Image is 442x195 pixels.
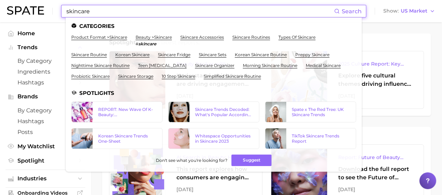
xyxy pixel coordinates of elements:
[71,63,130,68] a: nighttime skincare routine
[6,66,85,77] a: Ingredients
[136,41,138,46] span: #
[162,74,195,79] a: 10 step skincare
[118,74,153,79] a: skincare storage
[71,52,107,57] a: skincare routine
[17,157,73,164] span: Spotlight
[138,41,156,46] em: skincare
[6,42,85,53] button: Trends
[17,118,73,125] span: Hashtags
[204,74,261,79] a: simplified skincare routine
[17,93,73,100] span: Brands
[243,63,297,68] a: morning skincare routine
[98,107,157,117] div: REPORT: New Wave Of K-Beauty: [GEOGRAPHIC_DATA]’s Trending Innovations In Skincare & Color Cosmetics
[17,107,73,114] span: by Category
[383,9,399,13] span: Show
[338,165,413,182] div: Download the full report to see the Future of Beauty trends we unpacked during the webinar.
[6,127,85,137] a: Posts
[195,133,253,144] div: Whitespace Opportunities in Skincare 2023
[6,173,85,184] button: Industries
[6,91,85,102] button: Brands
[176,185,251,194] div: [DATE]
[7,6,44,15] img: SPATE
[71,35,127,40] a: product format >skincare
[6,28,85,39] a: Home
[231,155,271,166] button: Suggest
[168,128,259,149] a: Whitespace Opportunities in Skincare 2023
[338,92,413,100] div: [DATE]
[342,8,362,15] span: Search
[295,52,329,57] a: preppy skincare
[155,158,227,163] span: Don't see what you're looking for?
[306,63,341,68] a: medical skincare
[17,68,73,75] span: Ingredients
[232,35,270,40] a: skincare routines
[71,90,356,96] li: Spotlights
[138,63,187,68] a: teen [MEDICAL_DATA]
[292,107,350,117] div: Spate x The Red Tree: UK Skincare Trends
[176,165,251,182] div: This report explores how consumers are engaging with AI-powered search tools — and what it means ...
[338,185,413,194] div: [DATE]
[17,79,73,86] span: Hashtags
[265,128,356,149] a: TikTok Skincare Trends Report
[195,107,253,117] div: Skincare Trends Decoded: What's Popular According to Google Search & TikTok
[168,102,259,122] a: Skincare Trends Decoded: What's Popular According to Google Search & TikTok
[401,9,427,13] span: US Market
[136,35,172,40] a: beauty >skincare
[338,153,413,162] div: Report: Future of Beauty Webinar
[338,60,413,68] div: 2025 Culture Report: Key Themes That Are Shaping Consumer Demand
[17,30,73,37] span: Home
[338,72,413,88] div: Explore five cultural themes driving influence across beauty, food, and pop culture.
[292,133,350,144] div: TikTok Skincare Trends Report
[6,105,85,116] a: by Category
[6,141,85,152] a: My Watchlist
[199,52,226,57] a: skincare sets
[71,102,162,122] a: REPORT: New Wave Of K-Beauty: [GEOGRAPHIC_DATA]’s Trending Innovations In Skincare & Color Cosmetics
[71,23,356,29] li: Categories
[17,143,73,150] span: My Watchlist
[265,102,356,122] a: Spate x The Red Tree: UK Skincare Trends
[17,58,73,64] span: by Category
[17,44,73,51] span: Trends
[6,77,85,88] a: Hashtags
[278,35,316,40] a: types of skincare
[98,133,157,144] div: Korean Skincare Trends One-Sheet
[235,52,287,57] a: korean skincare routine
[17,129,73,135] span: Posts
[71,74,110,79] a: probiotic skincare
[71,128,162,149] a: Korean Skincare Trends One-Sheet
[6,116,85,127] a: Hashtags
[158,52,190,57] a: skincare fridge
[115,52,150,57] a: korean skincare
[180,35,224,40] a: skincare accessories
[17,175,73,182] span: Industries
[382,7,437,16] button: ShowUS Market
[66,5,334,17] input: Search here for a brand, industry, or ingredient
[6,155,85,166] a: Spotlight
[6,55,85,66] a: by Category
[195,63,234,68] a: skincare organizer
